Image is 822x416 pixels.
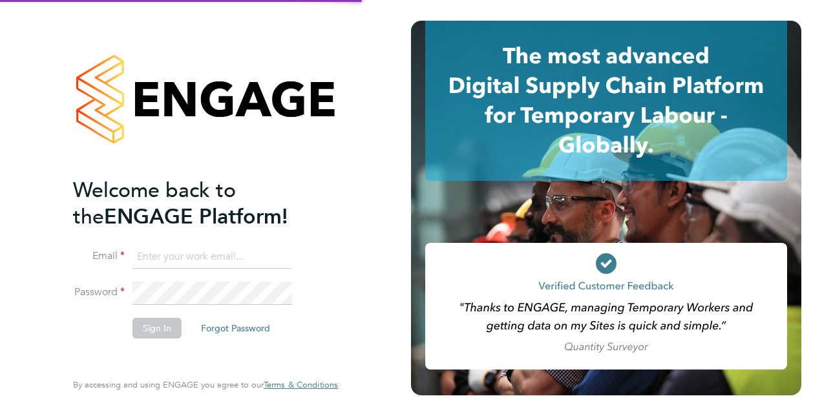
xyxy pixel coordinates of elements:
[191,318,280,338] button: Forgot Password
[73,177,325,230] h2: ENGAGE Platform!
[73,249,125,263] label: Email
[132,245,292,269] input: Enter your work email...
[73,379,338,390] span: By accessing and using ENGAGE you agree to our
[73,286,125,299] label: Password
[73,178,236,229] span: Welcome back to the
[264,380,338,390] a: Terms & Conditions
[132,318,182,338] button: Sign In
